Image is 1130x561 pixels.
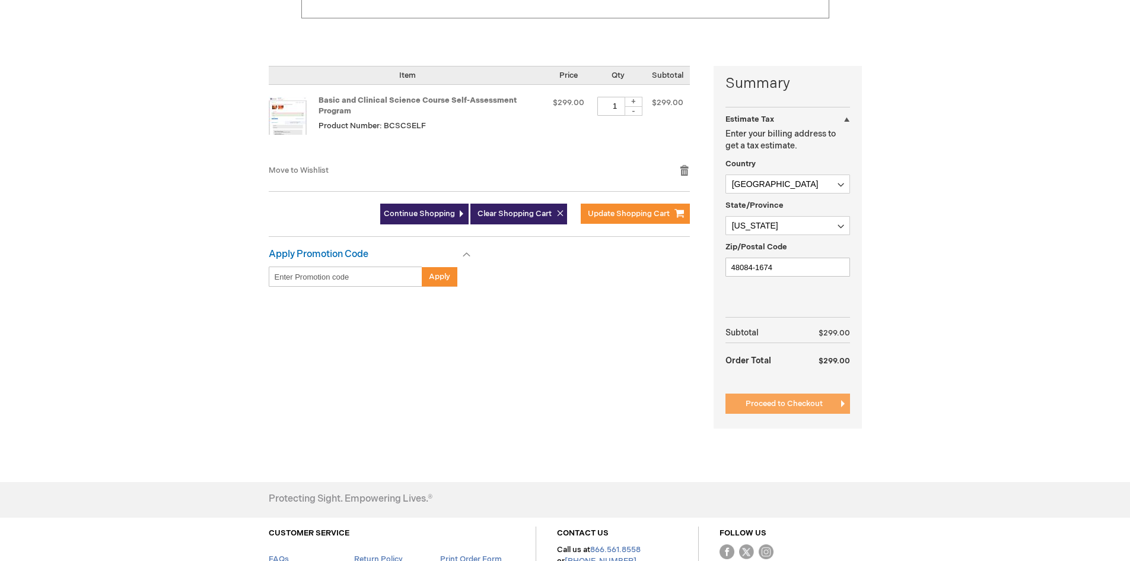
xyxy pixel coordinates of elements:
button: Proceed to Checkout [725,394,850,414]
span: Apply [429,272,450,281]
span: Proceed to Checkout [746,399,823,408]
span: Qty [612,71,625,80]
span: Item [399,71,416,80]
a: Basic and Clinical Science Course Self-Assessment Program [269,97,319,153]
img: Basic and Clinical Science Course Self-Assessment Program [269,97,307,135]
button: Update Shopping Cart [581,204,690,224]
img: Facebook [720,544,734,559]
img: instagram [759,544,774,559]
span: $299.00 [819,356,850,366]
button: Apply [422,267,457,287]
span: $299.00 [819,328,850,338]
a: Basic and Clinical Science Course Self-Assessment Program [319,96,517,116]
span: Country [725,159,756,169]
a: Continue Shopping [380,204,469,224]
span: Update Shopping Cart [588,209,670,218]
input: Qty [597,97,633,116]
a: Move to Wishlist [269,166,329,175]
strong: Apply Promotion Code [269,249,368,260]
span: Zip/Postal Code [725,242,787,252]
th: Subtotal [725,324,796,343]
a: CONTACT US [557,528,609,538]
a: CUSTOMER SERVICE [269,528,349,538]
strong: Summary [725,74,850,94]
input: Enter Promotion code [269,267,422,287]
span: Price [559,71,578,80]
a: 866.561.8558 [590,545,641,554]
p: Enter your billing address to get a tax estimate. [725,128,850,152]
span: State/Province [725,201,784,210]
span: $299.00 [652,98,683,107]
button: Clear Shopping Cart [470,204,567,224]
span: Clear Shopping Cart [478,209,552,218]
span: Product Number: BCSCSELF [319,121,426,131]
a: FOLLOW US [720,528,766,538]
div: - [625,106,642,116]
div: + [625,97,642,107]
strong: Estimate Tax [725,115,774,124]
span: Continue Shopping [384,209,455,218]
img: Twitter [739,544,754,559]
span: $299.00 [553,98,584,107]
strong: Order Total [725,350,771,370]
span: Subtotal [652,71,683,80]
h4: Protecting Sight. Empowering Lives.® [269,494,432,505]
